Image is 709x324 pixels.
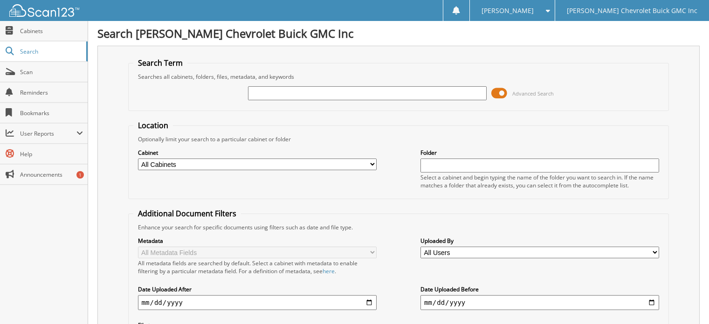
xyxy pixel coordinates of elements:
[20,89,83,97] span: Reminders
[512,90,554,97] span: Advanced Search
[133,73,664,81] div: Searches all cabinets, folders, files, metadata, and keywords
[567,8,697,14] span: [PERSON_NAME] Chevrolet Buick GMC Inc
[20,109,83,117] span: Bookmarks
[323,267,335,275] a: here
[138,237,377,245] label: Metadata
[420,149,659,157] label: Folder
[420,295,659,310] input: end
[420,173,659,189] div: Select a cabinet and begin typing the name of the folder you want to search in. If the name match...
[133,135,664,143] div: Optionally limit your search to a particular cabinet or folder
[133,223,664,231] div: Enhance your search for specific documents using filters such as date and file type.
[420,285,659,293] label: Date Uploaded Before
[20,130,76,138] span: User Reports
[9,4,79,17] img: scan123-logo-white.svg
[97,26,700,41] h1: Search [PERSON_NAME] Chevrolet Buick GMC Inc
[20,27,83,35] span: Cabinets
[133,58,187,68] legend: Search Term
[20,48,82,55] span: Search
[20,68,83,76] span: Scan
[133,208,241,219] legend: Additional Document Filters
[20,150,83,158] span: Help
[138,285,377,293] label: Date Uploaded After
[138,295,377,310] input: start
[482,8,534,14] span: [PERSON_NAME]
[420,237,659,245] label: Uploaded By
[138,259,377,275] div: All metadata fields are searched by default. Select a cabinet with metadata to enable filtering b...
[76,171,84,179] div: 1
[138,149,377,157] label: Cabinet
[20,171,83,179] span: Announcements
[133,120,173,131] legend: Location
